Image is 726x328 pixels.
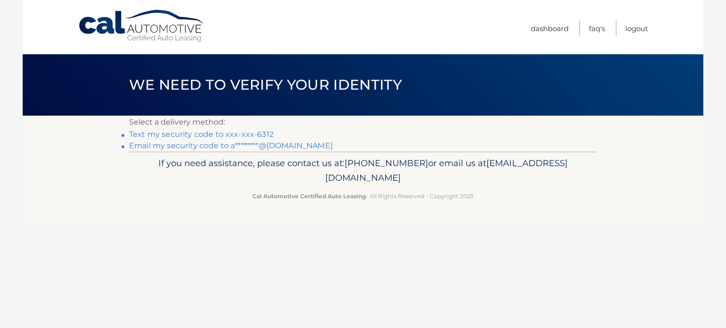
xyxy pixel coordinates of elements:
p: - All Rights Reserved - Copyright 2025 [135,191,591,201]
a: Logout [625,21,648,36]
span: We need to verify your identity [129,76,402,93]
a: Email my security code to a********@[DOMAIN_NAME] [129,141,333,150]
a: Dashboard [531,21,569,36]
p: Select a delivery method: [129,116,597,129]
a: FAQ's [589,21,605,36]
a: Text my security code to xxx-xxx-6312 [129,130,274,139]
a: Cal Automotive [78,9,206,43]
span: [PHONE_NUMBER] [345,158,428,168]
p: If you need assistance, please contact us at: or email us at [135,156,591,186]
strong: Cal Automotive Certified Auto Leasing [252,193,366,200]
